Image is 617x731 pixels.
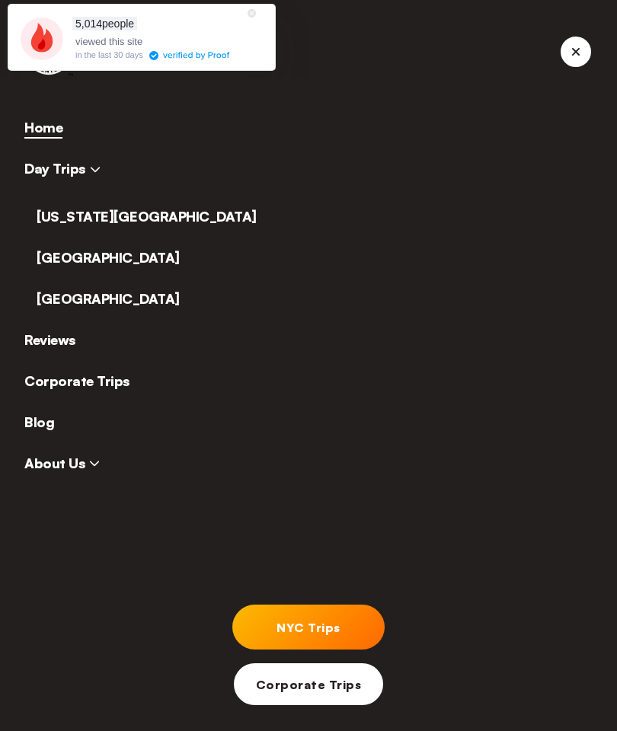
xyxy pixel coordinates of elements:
a: Sourced Adventures company logo [24,27,73,76]
a: Reviews [24,331,75,348]
div: in the last 30 days [75,51,143,59]
span: people [72,17,137,30]
span: Day Trips [24,160,101,177]
a: [US_STATE][GEOGRAPHIC_DATA] [37,208,257,225]
button: mobile menu [559,35,593,69]
a: Blog [24,413,54,430]
a: [GEOGRAPHIC_DATA] [37,290,180,307]
a: Home [24,119,62,136]
a: [GEOGRAPHIC_DATA] [37,249,180,266]
a: Corporate Trips [232,662,385,707]
span: About Us [24,455,100,471]
span: viewed this site [75,36,142,47]
span: 5,014 [75,18,102,30]
a: Corporate Trips [24,372,129,389]
a: NYC Trips [232,605,385,650]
